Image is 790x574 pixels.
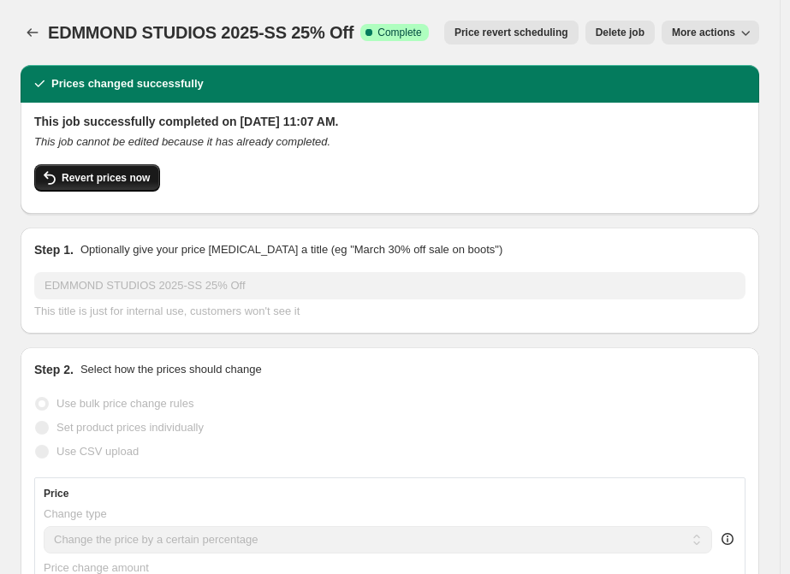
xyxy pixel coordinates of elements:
[377,26,421,39] span: Complete
[34,164,160,192] button: Revert prices now
[454,26,568,39] span: Price revert scheduling
[62,171,150,185] span: Revert prices now
[662,21,759,44] button: More actions
[444,21,579,44] button: Price revert scheduling
[80,241,502,258] p: Optionally give your price [MEDICAL_DATA] a title (eg "March 30% off sale on boots")
[56,421,204,434] span: Set product prices individually
[21,21,45,44] button: Price change jobs
[34,241,74,258] h2: Step 1.
[719,530,736,547] div: help
[44,487,68,500] h3: Price
[56,445,139,458] span: Use CSV upload
[34,113,745,130] h2: This job successfully completed on [DATE] 11:07 AM.
[585,21,655,44] button: Delete job
[80,361,262,378] p: Select how the prices should change
[34,135,330,148] i: This job cannot be edited because it has already completed.
[672,26,735,39] span: More actions
[56,397,193,410] span: Use bulk price change rules
[48,23,353,42] span: EDMMOND STUDIOS 2025-SS 25% Off
[44,507,107,520] span: Change type
[51,75,204,92] h2: Prices changed successfully
[34,361,74,378] h2: Step 2.
[44,561,149,574] span: Price change amount
[596,26,644,39] span: Delete job
[34,272,745,299] input: 30% off holiday sale
[34,305,300,317] span: This title is just for internal use, customers won't see it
